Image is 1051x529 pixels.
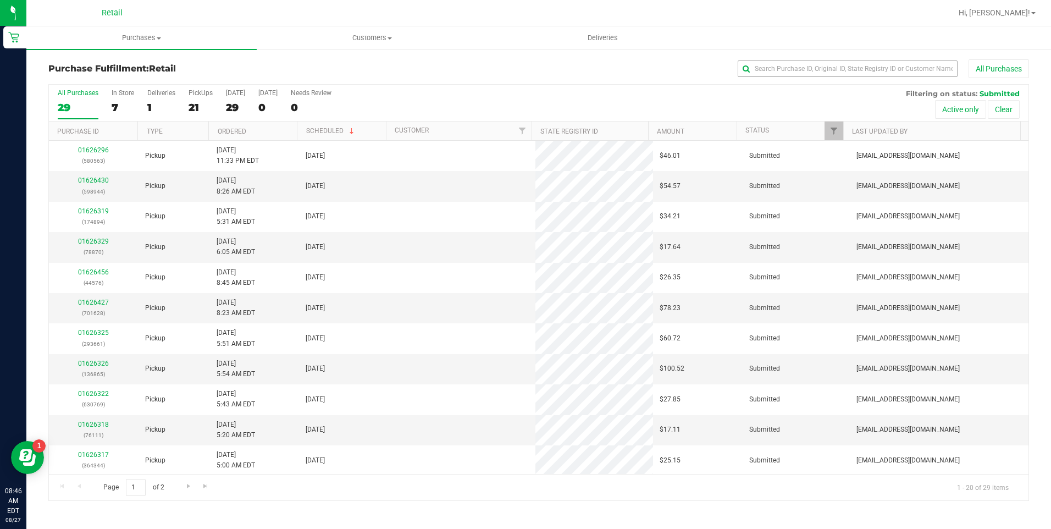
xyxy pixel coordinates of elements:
span: [EMAIL_ADDRESS][DOMAIN_NAME] [856,425,960,435]
div: 29 [58,101,98,114]
a: Customer [395,126,429,134]
button: All Purchases [969,59,1029,78]
span: [EMAIL_ADDRESS][DOMAIN_NAME] [856,303,960,313]
span: [DATE] 8:45 AM EDT [217,267,255,288]
a: State Registry ID [540,128,598,135]
span: Submitted [980,89,1020,98]
span: $17.11 [660,425,681,435]
span: [EMAIL_ADDRESS][DOMAIN_NAME] [856,394,960,405]
a: 01626322 [78,390,109,398]
p: (630769) [56,399,132,410]
span: [EMAIL_ADDRESS][DOMAIN_NAME] [856,211,960,222]
a: Status [745,126,769,134]
div: 1 [147,101,175,114]
span: $26.35 [660,272,681,283]
span: Pickup [145,425,165,435]
span: [DATE] [306,333,325,344]
button: Clear [988,100,1020,119]
span: Pickup [145,303,165,313]
span: [DATE] 8:23 AM EDT [217,297,255,318]
input: 1 [126,479,146,496]
a: 01626325 [78,329,109,337]
span: [DATE] [306,363,325,374]
div: 0 [291,101,331,114]
span: Pickup [145,333,165,344]
span: Page of 2 [94,479,173,496]
a: Purchases [26,26,257,49]
span: [DATE] [306,425,325,435]
span: Customers [257,33,486,43]
span: [DATE] [306,151,325,161]
p: (44576) [56,278,132,288]
a: Go to the last page [198,479,214,494]
div: In Store [112,89,134,97]
a: Deliveries [488,26,718,49]
iframe: Resource center unread badge [32,439,46,453]
iframe: Resource center [11,441,44,474]
div: [DATE] [226,89,245,97]
div: All Purchases [58,89,98,97]
span: [DATE] 5:51 AM EDT [217,328,255,349]
span: Submitted [749,394,780,405]
span: [EMAIL_ADDRESS][DOMAIN_NAME] [856,181,960,191]
span: Submitted [749,151,780,161]
p: (136865) [56,369,132,379]
p: (701628) [56,308,132,318]
a: Customers [257,26,487,49]
a: Amount [657,128,684,135]
div: 29 [226,101,245,114]
div: [DATE] [258,89,278,97]
a: Type [147,128,163,135]
span: Deliveries [573,33,633,43]
a: 01626430 [78,177,109,184]
div: 21 [189,101,213,114]
span: $34.21 [660,211,681,222]
span: Pickup [145,211,165,222]
span: Pickup [145,181,165,191]
p: (364344) [56,460,132,471]
span: Hi, [PERSON_NAME]! [959,8,1030,17]
span: [EMAIL_ADDRESS][DOMAIN_NAME] [856,272,960,283]
span: [EMAIL_ADDRESS][DOMAIN_NAME] [856,455,960,466]
p: (580563) [56,156,132,166]
a: 01626317 [78,451,109,459]
p: 08:46 AM EDT [5,486,21,516]
span: [EMAIL_ADDRESS][DOMAIN_NAME] [856,333,960,344]
span: [DATE] [306,303,325,313]
inline-svg: Retail [8,32,19,43]
span: [DATE] 5:43 AM EDT [217,389,255,410]
span: Pickup [145,455,165,466]
span: [DATE] 5:20 AM EDT [217,420,255,440]
p: (174894) [56,217,132,227]
span: [DATE] 5:00 AM EDT [217,450,255,471]
input: Search Purchase ID, Original ID, State Registry ID or Customer Name... [738,60,958,77]
div: 0 [258,101,278,114]
div: PickUps [189,89,213,97]
a: Filter [825,122,843,140]
p: (76111) [56,430,132,440]
a: 01626319 [78,207,109,215]
span: $27.85 [660,394,681,405]
span: [EMAIL_ADDRESS][DOMAIN_NAME] [856,363,960,374]
span: [DATE] [306,242,325,252]
span: $78.23 [660,303,681,313]
span: $17.64 [660,242,681,252]
span: Purchases [26,33,257,43]
a: Purchase ID [57,128,99,135]
span: Submitted [749,211,780,222]
a: 01626296 [78,146,109,154]
span: [DATE] 6:05 AM EDT [217,236,255,257]
span: $60.72 [660,333,681,344]
h3: Purchase Fulfillment: [48,64,375,74]
span: Submitted [749,303,780,313]
span: [DATE] [306,181,325,191]
a: 01626456 [78,268,109,276]
span: Submitted [749,333,780,344]
span: [EMAIL_ADDRESS][DOMAIN_NAME] [856,242,960,252]
span: [DATE] [306,211,325,222]
a: Go to the next page [180,479,196,494]
span: Pickup [145,272,165,283]
span: [DATE] [306,272,325,283]
a: 01626318 [78,421,109,428]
